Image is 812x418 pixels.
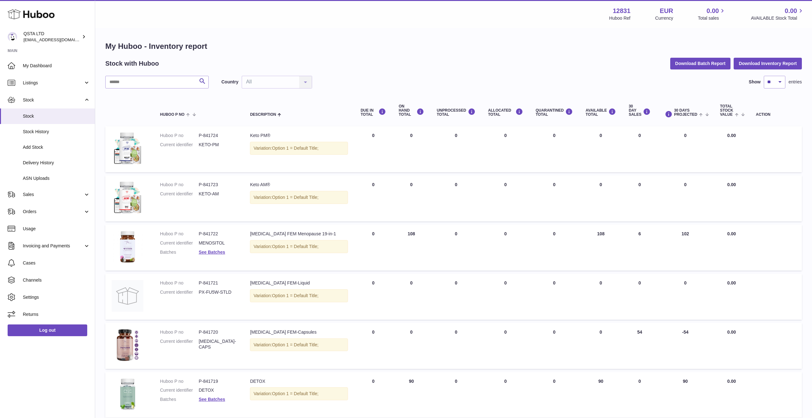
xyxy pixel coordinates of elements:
[613,7,631,15] strong: 12831
[272,391,318,396] span: Option 1 = Default Title;
[199,378,237,384] dd: P-841719
[392,372,430,418] td: 90
[657,372,714,418] td: 90
[553,379,556,384] span: 0
[8,324,87,336] a: Log out
[437,108,475,117] div: UNPROCESSED Total
[199,289,237,295] dd: PX-FU5W-STLD
[250,191,348,204] div: Variation:
[160,133,199,139] dt: Huboo P no
[553,231,556,236] span: 0
[392,175,430,221] td: 0
[727,280,736,285] span: 0.00
[579,372,622,418] td: 90
[430,372,482,418] td: 0
[112,182,143,213] img: product image
[622,372,657,418] td: 0
[629,104,651,117] div: 30 DAY SALES
[657,126,714,172] td: 0
[160,387,199,393] dt: Current identifier
[199,329,237,335] dd: P-841720
[553,280,556,285] span: 0
[749,79,761,85] label: Show
[250,240,348,253] div: Variation:
[430,225,482,271] td: 0
[399,104,424,117] div: ON HAND Total
[622,274,657,320] td: 0
[482,126,529,172] td: 0
[430,126,482,172] td: 0
[272,195,318,200] span: Option 1 = Default Title;
[250,133,348,139] div: Keto PM®
[751,7,804,21] a: 0.00 AVAILABLE Stock Total
[272,146,318,151] span: Option 1 = Default Title;
[674,108,697,117] span: 30 DAYS PROJECTED
[579,323,622,369] td: 0
[23,63,90,69] span: My Dashboard
[160,329,199,335] dt: Huboo P no
[272,244,318,249] span: Option 1 = Default Title;
[482,372,529,418] td: 0
[482,225,529,271] td: 0
[354,126,392,172] td: 0
[361,108,386,117] div: DUE IN TOTAL
[160,182,199,188] dt: Huboo P no
[250,378,348,384] div: DETOX
[354,274,392,320] td: 0
[727,330,736,335] span: 0.00
[727,379,736,384] span: 0.00
[199,133,237,139] dd: P-841724
[23,175,90,181] span: ASN Uploads
[579,175,622,221] td: 0
[112,231,143,263] img: product image
[392,126,430,172] td: 0
[660,7,673,15] strong: EUR
[553,330,556,335] span: 0
[430,323,482,369] td: 0
[250,182,348,188] div: Keto AM®
[250,289,348,302] div: Variation:
[250,338,348,351] div: Variation:
[670,58,731,69] button: Download Batch Report
[199,280,237,286] dd: P-841721
[392,323,430,369] td: 0
[482,175,529,221] td: 0
[354,372,392,418] td: 0
[199,231,237,237] dd: P-841722
[579,225,622,271] td: 108
[579,274,622,320] td: 0
[609,15,631,21] div: Huboo Ref
[221,79,239,85] label: Country
[160,113,185,117] span: Huboo P no
[250,231,348,237] div: [MEDICAL_DATA] FEM Menopause 19-in-1
[727,182,736,187] span: 0.00
[622,175,657,221] td: 0
[23,97,83,103] span: Stock
[23,226,90,232] span: Usage
[160,378,199,384] dt: Huboo P no
[553,133,556,138] span: 0
[657,274,714,320] td: 0
[23,243,83,249] span: Invoicing and Payments
[160,240,199,246] dt: Current identifier
[8,32,17,42] img: rodcp10@gmail.com
[354,323,392,369] td: 0
[105,59,159,68] h2: Stock with Huboo
[23,260,90,266] span: Cases
[160,191,199,197] dt: Current identifier
[727,133,736,138] span: 0.00
[160,396,199,402] dt: Batches
[23,31,81,43] div: QSTA LTD
[160,142,199,148] dt: Current identifier
[199,240,237,246] dd: MENOSITOL
[160,280,199,286] dt: Huboo P no
[272,342,318,347] span: Option 1 = Default Title;
[23,277,90,283] span: Channels
[199,142,237,148] dd: KETO-PM
[392,225,430,271] td: 108
[199,397,225,402] a: See Batches
[586,108,616,117] div: AVAILABLE Total
[23,160,90,166] span: Delivery History
[720,104,733,117] span: Total stock value
[199,182,237,188] dd: P-841723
